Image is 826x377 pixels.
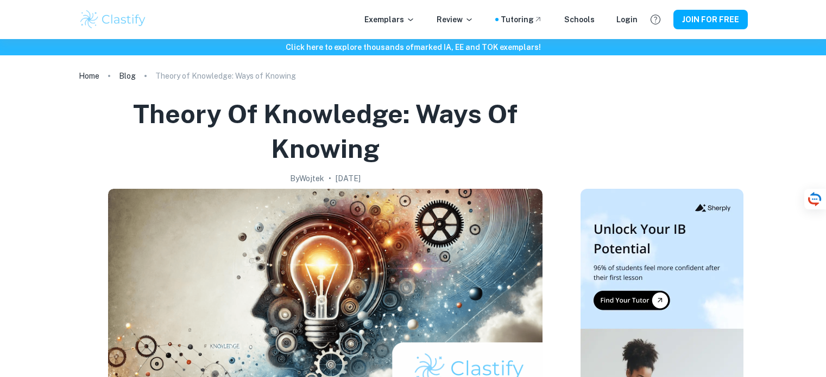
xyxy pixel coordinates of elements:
[616,14,638,25] a: Login
[79,68,99,84] a: Home
[501,14,543,25] a: Tutoring
[2,41,824,53] h6: Click here to explore thousands of marked IA, EE and TOK exemplars !
[290,172,324,184] h2: By Wojtek
[119,68,136,84] a: Blog
[364,14,415,25] p: Exemplars
[646,10,665,29] button: Help and Feedback
[329,172,331,184] p: •
[437,14,474,25] p: Review
[83,97,568,166] h1: Theory of Knowledge: Ways of Knowing
[155,70,296,82] p: Theory of Knowledge: Ways of Knowing
[564,14,595,25] a: Schools
[336,172,361,184] h2: [DATE]
[673,10,748,29] button: JOIN FOR FREE
[79,9,148,30] img: Clastify logo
